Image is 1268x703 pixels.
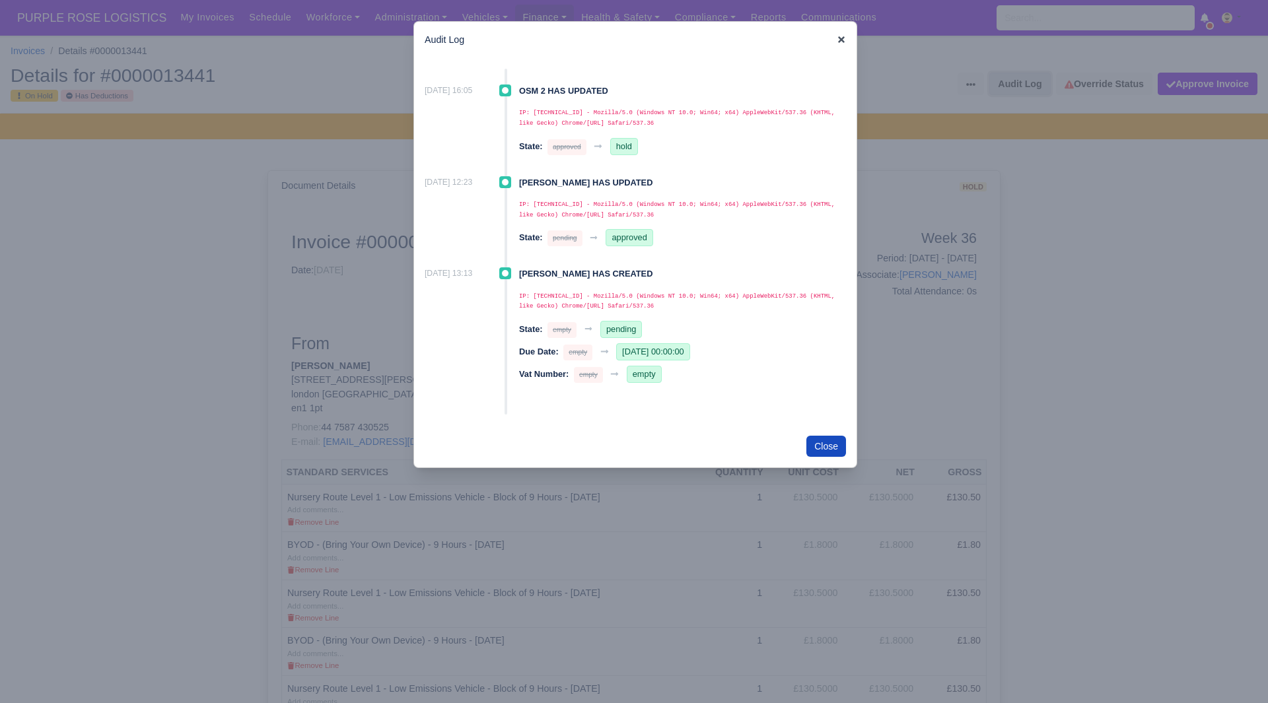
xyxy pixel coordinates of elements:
[616,343,690,360] span: [DATE] 00:00:00
[806,436,846,457] button: Close
[519,84,846,96] h4: OSM 2 has updated
[519,369,569,379] strong: Vat Number:
[1030,550,1268,703] iframe: Chat Widget
[600,321,643,338] span: pending
[627,366,662,383] span: empty
[519,347,559,356] strong: Due Date:
[547,322,577,338] small: empty
[425,267,479,281] span: 1 week ago
[563,345,592,360] small: empty
[547,230,582,246] small: pending
[574,367,603,383] small: empty
[606,229,652,246] span: approved
[519,232,543,242] strong: State:
[519,267,846,279] h4: [PERSON_NAME] has created
[519,201,835,218] code: IP: [TECHNICAL_ID] - Mozilla/5.0 (Windows NT 10.0; Win64; x64) AppleWebKit/537.36 (KHTML, like Ge...
[519,324,543,334] strong: State:
[547,139,586,155] small: approved
[519,293,835,310] code: IP: [TECHNICAL_ID] - Mozilla/5.0 (Windows NT 10.0; Win64; x64) AppleWebKit/537.36 (KHTML, like Ge...
[519,176,846,187] h4: [PERSON_NAME] has updated
[425,176,479,189] span: 2 days ago
[519,141,543,151] strong: State:
[414,22,857,58] div: Audit Log
[425,84,479,98] span: 25 minutes ago
[610,138,638,155] span: hold
[519,110,835,127] code: IP: [TECHNICAL_ID] - Mozilla/5.0 (Windows NT 10.0; Win64; x64) AppleWebKit/537.36 (KHTML, like Ge...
